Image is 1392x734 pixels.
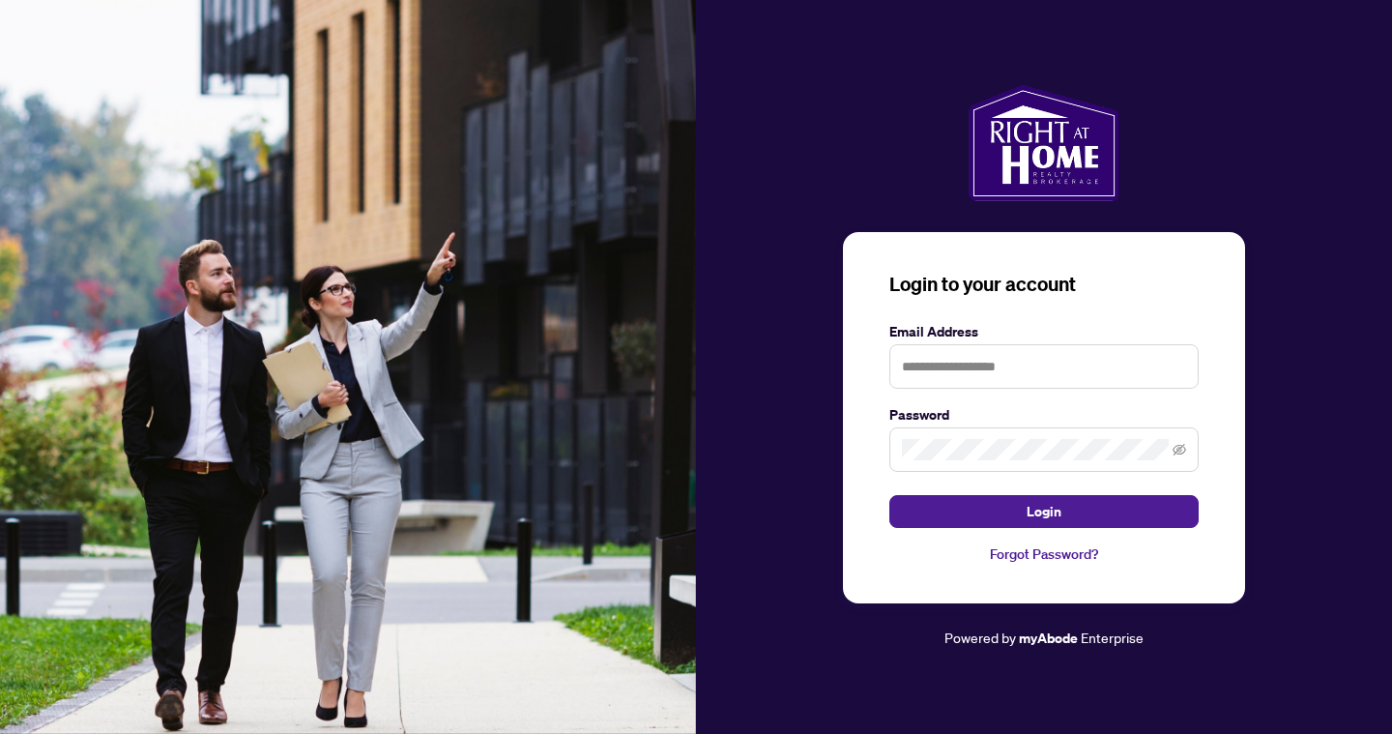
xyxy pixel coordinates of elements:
label: Email Address [889,321,1199,342]
label: Password [889,404,1199,426]
span: Enterprise [1081,629,1144,646]
a: Forgot Password? [889,543,1199,565]
span: eye-invisible [1173,443,1186,456]
h3: Login to your account [889,271,1199,298]
span: Login [1027,496,1061,527]
span: Powered by [944,629,1016,646]
img: ma-logo [969,85,1118,201]
a: myAbode [1019,628,1078,649]
button: Login [889,495,1199,528]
